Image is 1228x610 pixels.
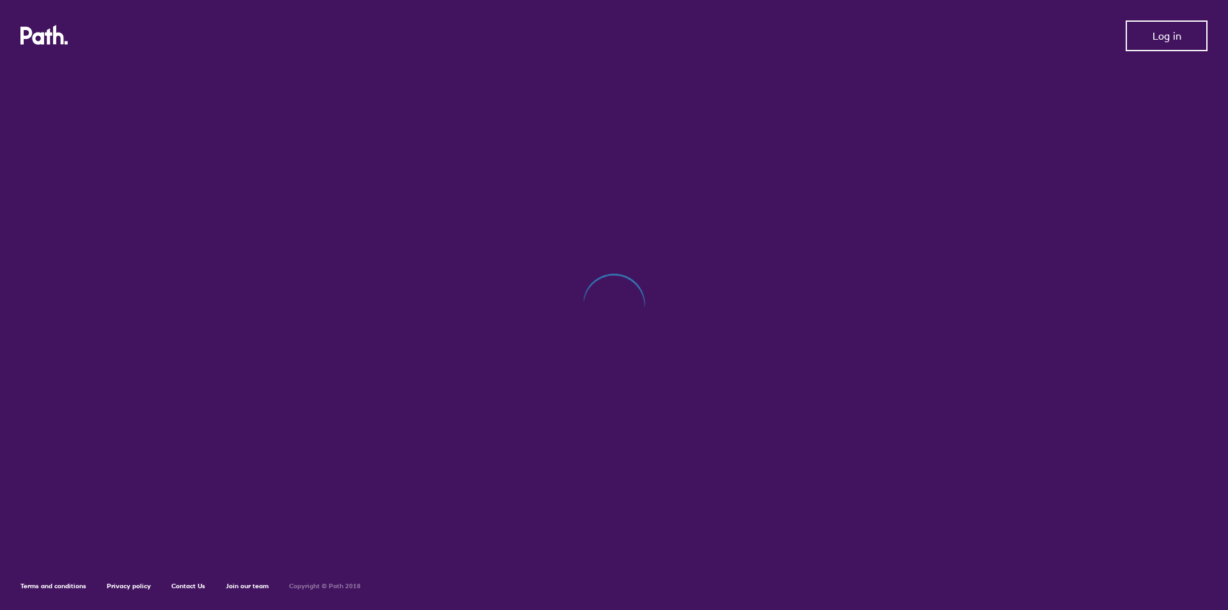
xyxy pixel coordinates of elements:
a: Terms and conditions [20,582,86,590]
h6: Copyright © Path 2018 [289,582,361,590]
span: Log in [1153,30,1181,42]
a: Join our team [226,582,269,590]
a: Contact Us [171,582,205,590]
a: Privacy policy [107,582,151,590]
button: Log in [1126,20,1208,51]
